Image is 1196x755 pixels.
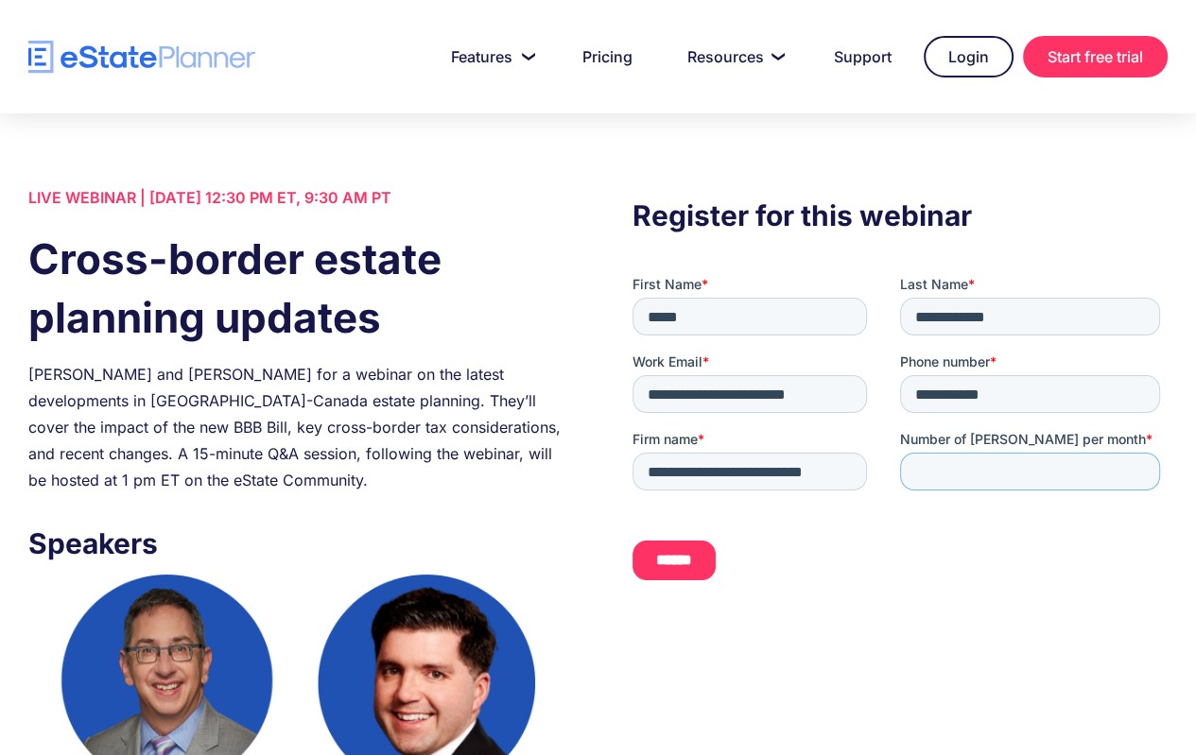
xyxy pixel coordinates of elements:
a: Support [811,38,914,76]
a: Pricing [560,38,655,76]
a: Features [428,38,550,76]
h3: Register for this webinar [633,194,1168,237]
h1: Cross-border estate planning updates [28,230,563,347]
a: home [28,41,255,74]
iframe: Form 0 [633,275,1168,596]
div: [PERSON_NAME] and [PERSON_NAME] for a webinar on the latest developments in [GEOGRAPHIC_DATA]-Can... [28,361,563,493]
div: LIVE WEBINAR | [DATE] 12:30 PM ET, 9:30 AM PT [28,184,563,211]
a: Start free trial [1023,36,1168,77]
h3: Speakers [28,522,563,565]
a: Login [924,36,1014,77]
a: Resources [665,38,802,76]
